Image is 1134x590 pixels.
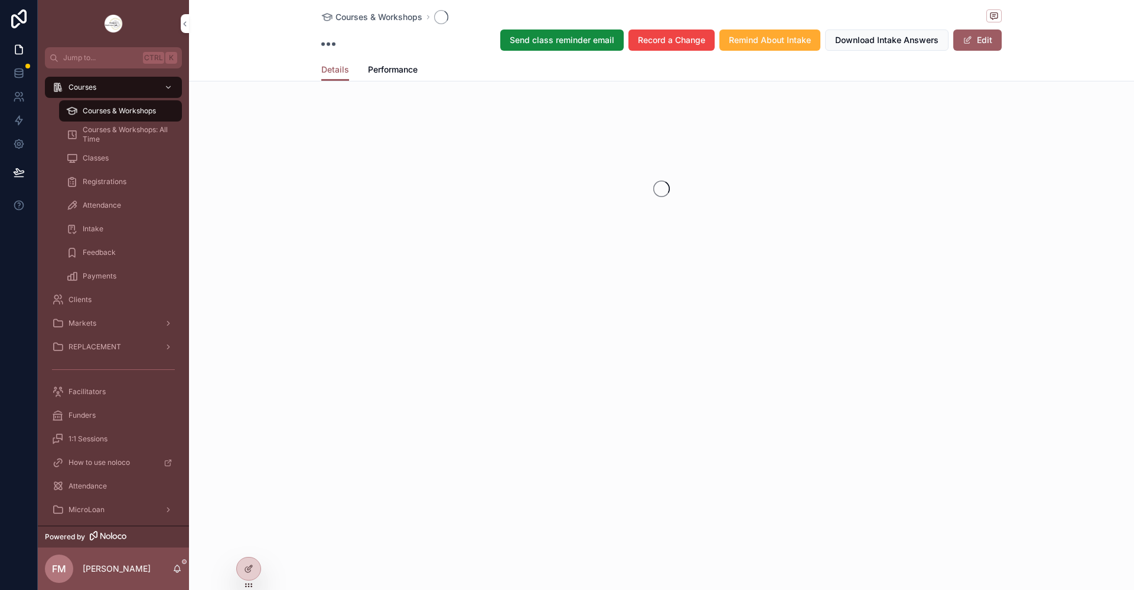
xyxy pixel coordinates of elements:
[321,64,349,76] span: Details
[45,289,182,310] a: Clients
[69,434,107,444] span: 1:1 Sessions
[69,295,92,304] span: Clients
[719,29,820,51] button: Remind About Intake
[69,458,130,467] span: How to use noloco
[500,29,624,51] button: Send class reminder email
[83,125,170,144] span: Courses & Workshops: All Time
[38,526,189,548] a: Powered by
[45,313,182,334] a: Markets
[59,171,182,192] a: Registrations
[69,387,106,396] span: Facilitators
[38,68,189,526] div: scrollable content
[953,29,1002,51] button: Edit
[45,47,182,68] button: Jump to...CtrlK
[83,201,121,210] span: Attendance
[59,124,182,145] a: Courses & Workshops: All Time
[69,481,107,491] span: Attendance
[45,428,182,450] a: 1:1 Sessions
[59,100,182,122] a: Courses & Workshops
[104,14,123,33] img: App logo
[63,53,138,63] span: Jump to...
[59,195,182,216] a: Attendance
[45,77,182,98] a: Courses
[69,505,105,514] span: MicroLoan
[628,29,715,51] button: Record a Change
[321,59,349,81] a: Details
[835,34,939,46] span: Download Intake Answers
[45,452,182,473] a: How to use noloco
[45,381,182,402] a: Facilitators
[729,34,811,46] span: Remind About Intake
[83,224,103,234] span: Intake
[52,562,66,576] span: FM
[69,342,121,352] span: REPLACEMENT
[335,11,422,23] span: Courses & Workshops
[368,59,418,83] a: Performance
[69,83,96,92] span: Courses
[45,336,182,358] a: REPLACEMENT
[167,53,176,63] span: K
[83,153,109,163] span: Classes
[83,106,156,116] span: Courses & Workshops
[825,29,949,51] button: Download Intake Answers
[83,271,116,281] span: Payments
[321,11,422,23] a: Courses & Workshops
[638,34,705,46] span: Record a Change
[83,248,116,257] span: Feedback
[59,265,182,287] a: Payments
[45,532,85,542] span: Powered by
[59,218,182,240] a: Intake
[143,52,164,64] span: Ctrl
[368,64,418,76] span: Performance
[45,405,182,426] a: Funders
[83,563,151,575] p: [PERSON_NAME]
[45,476,182,497] a: Attendance
[59,242,182,263] a: Feedback
[69,411,96,420] span: Funders
[45,499,182,520] a: MicroLoan
[510,34,614,46] span: Send class reminder email
[83,177,126,186] span: Registrations
[69,319,96,328] span: Markets
[59,147,182,169] a: Classes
